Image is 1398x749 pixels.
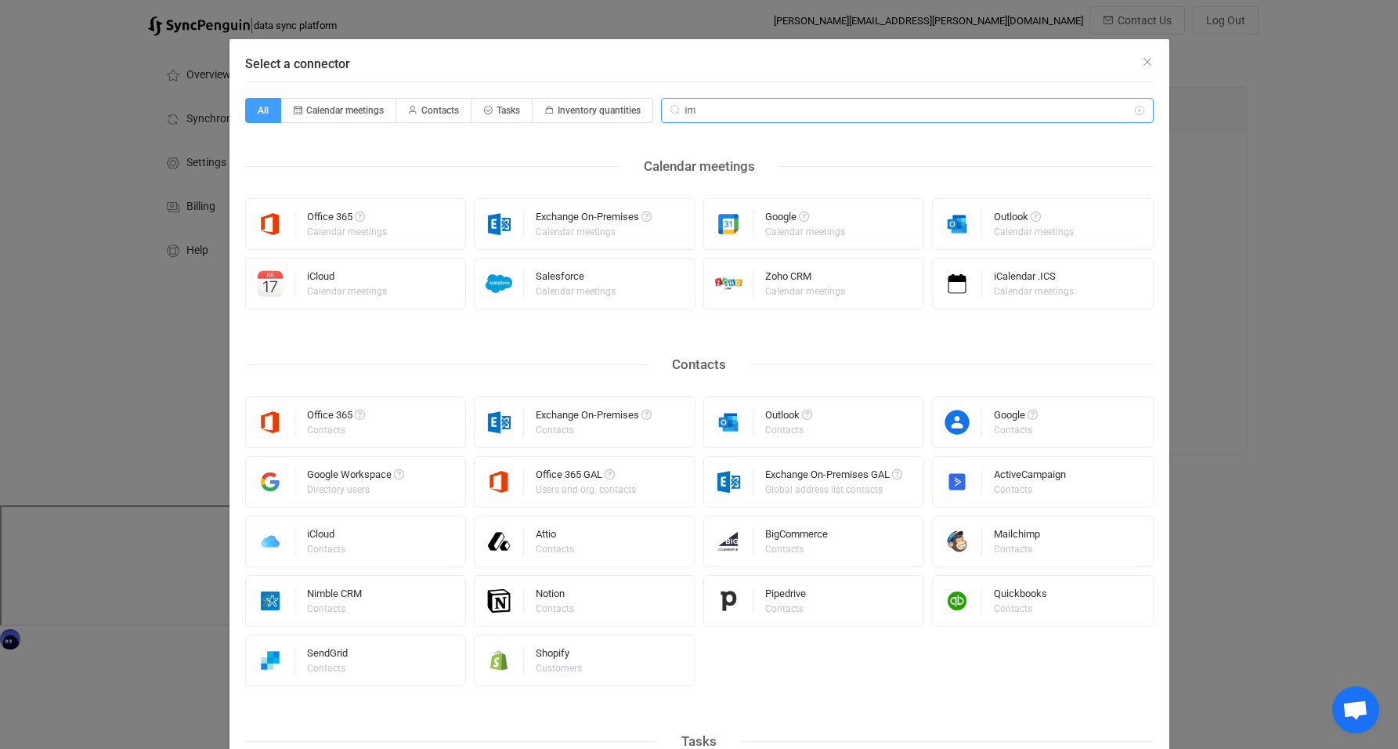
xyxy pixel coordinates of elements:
[246,469,295,495] img: google-workspace.png
[994,287,1074,296] div: Calendar meetings
[765,287,845,296] div: Calendar meetings
[536,287,616,296] div: Calendar meetings
[475,469,524,495] img: microsoft365.png
[307,664,345,673] div: Contacts
[307,545,345,554] div: Contacts
[994,469,1066,485] div: ActiveCampaign
[307,648,348,664] div: SendGrid
[246,409,295,436] img: microsoft365.png
[704,270,753,297] img: zoho-crm.png
[307,604,359,613] div: Contacts
[536,588,576,604] div: Notion
[765,410,812,425] div: Outlook
[765,485,900,494] div: Global address list contacts
[536,212,652,227] div: Exchange On-Premises
[245,56,350,71] span: Select a connector
[994,227,1074,237] div: Calendar meetings
[246,211,295,237] img: microsoft365.png
[765,604,804,613] div: Contacts
[1141,55,1154,70] button: Close
[648,353,750,377] div: Contacts
[765,227,845,237] div: Calendar meetings
[536,485,636,494] div: Users and org. contacts
[307,410,365,425] div: Office 365
[475,647,524,674] img: shopify.png
[933,588,982,614] img: quickbooks.png
[307,227,387,237] div: Calendar meetings
[994,271,1076,287] div: iCalendar .ICS
[933,211,982,237] img: outlook.png
[933,409,982,436] img: google-contacts.png
[307,425,363,435] div: Contacts
[307,287,387,296] div: Calendar meetings
[246,528,295,555] img: icloud.png
[475,588,524,614] img: notion.png
[475,211,524,237] img: exchange.png
[994,410,1038,425] div: Google
[765,425,810,435] div: Contacts
[307,212,389,227] div: Office 365
[536,604,574,613] div: Contacts
[475,270,524,297] img: salesforce.png
[536,664,582,673] div: Customers
[1332,686,1379,733] a: Open chat
[994,485,1064,494] div: Contacts
[765,469,902,485] div: Exchange On-Premises GAL
[704,469,753,495] img: exchange.png
[994,529,1040,545] div: Mailchimp
[994,212,1076,227] div: Outlook
[994,604,1045,613] div: Contacts
[933,469,982,495] img: activecampaign.png
[765,271,847,287] div: Zoho CRM
[307,588,362,604] div: Nimble CRM
[536,425,649,435] div: Contacts
[536,648,584,664] div: Shopify
[536,271,618,287] div: Salesforce
[536,545,574,554] div: Contacts
[933,270,982,297] img: icalendar.png
[536,529,576,545] div: Attio
[661,98,1154,123] input: Search
[307,469,404,485] div: Google Workspace
[475,409,524,436] img: exchange.png
[994,545,1038,554] div: Contacts
[475,528,524,555] img: attio.png
[704,409,753,436] img: outlook.png
[704,211,753,237] img: google.png
[620,154,778,179] div: Calendar meetings
[994,425,1035,435] div: Contacts
[307,485,402,494] div: Directory users
[246,270,295,297] img: icloud-calendar.png
[246,647,295,674] img: sendgrid.png
[704,528,753,555] img: big-commerce.png
[765,545,825,554] div: Contacts
[536,410,652,425] div: Exchange On-Premises
[933,528,982,555] img: mailchimp.png
[765,588,806,604] div: Pipedrive
[307,271,389,287] div: iCloud
[765,529,828,545] div: BigCommerce
[536,469,638,485] div: Office 365 GAL
[704,588,753,614] img: pipedrive.png
[994,588,1047,604] div: Quickbooks
[246,588,295,614] img: nimble.png
[307,529,348,545] div: iCloud
[536,227,649,237] div: Calendar meetings
[765,212,847,227] div: Google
